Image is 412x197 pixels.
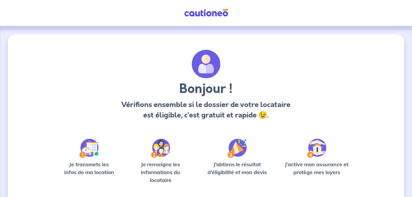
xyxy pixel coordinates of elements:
img: /static/f3e743aab9439237c3e2196e4328bba9/Step-3.svg [227,139,247,158]
img: /static/90a569abe86eec82015bcaae536bd8e6/Step-1.svg [79,139,99,158]
p: Je transmets les infos de ma location [60,160,118,176]
p: Je renseigne les informations du locataire [128,160,193,184]
img: /static/bfff1cf634d835d9112899e6a3df1a5d/Step-4.svg [307,139,326,158]
p: J’active mon assurance et protège mes loyers [282,160,352,176]
img: /static/c0a346edaed446bb123850d2d04ad552/Step-2.svg [151,139,170,158]
img: archivate [192,50,221,79]
p: J’obtiens le résultat d’éligibilité et mon devis [203,160,271,176]
img: Cautioneo [182,9,231,17]
h3: Bonjour ! [121,81,291,97]
p: Vérifions ensemble si le dossier de votre locataire est éligible, c’est gratuit et rapide 😉. [121,99,291,120]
